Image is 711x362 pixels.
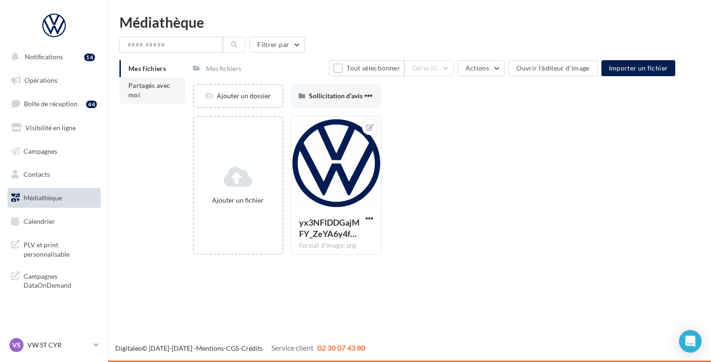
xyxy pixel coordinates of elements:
[404,60,454,76] button: Gérer(0)
[24,217,55,225] span: Calendrier
[24,100,78,108] span: Boîte de réception
[430,64,438,72] span: (0)
[24,76,57,84] span: Opérations
[196,344,224,352] a: Mentions
[601,60,676,76] button: Importer un fichier
[86,101,97,108] div: 44
[8,336,101,354] a: VS VW ST CYR
[609,64,668,72] span: Importer un fichier
[226,344,239,352] a: CGS
[27,340,90,350] p: VW ST CYR
[6,165,103,184] a: Contacts
[198,196,278,205] div: Ajouter un fichier
[6,94,103,114] a: Boîte de réception44
[679,330,702,353] div: Open Intercom Messenger
[6,71,103,90] a: Opérations
[84,54,95,61] div: 14
[6,212,103,231] a: Calendrier
[24,147,57,155] span: Campagnes
[128,64,166,72] span: Mes fichiers
[271,343,314,352] span: Service client
[24,238,97,259] span: PLV et print personnalisable
[24,170,50,178] span: Contacts
[458,60,505,76] button: Actions
[25,124,76,132] span: Visibilité en ligne
[6,47,99,67] button: Notifications 14
[6,118,103,138] a: Visibilité en ligne
[299,242,373,250] div: Format d'image: png
[115,344,142,352] a: Digitaleo
[128,81,171,99] span: Partagés avec moi
[24,194,62,202] span: Médiathèque
[249,37,305,53] button: Filtrer par
[317,343,365,352] span: 02 30 07 43 80
[299,217,360,239] span: yx3NFlDDGajMFY_ZeYA6y4fWQpWGSNEIzmsaunqwkpW-QEpiux2F-ohQe2cDuDFMRSCKbuKuWJ6Oww4d=s0
[206,64,241,73] div: Mes fichiers
[508,60,597,76] button: Ouvrir l'éditeur d'image
[241,344,263,352] a: Crédits
[25,53,63,61] span: Notifications
[6,142,103,161] a: Campagnes
[12,340,21,350] span: VS
[6,235,103,262] a: PLV et print personnalisable
[115,344,365,352] span: © [DATE]-[DATE] - - -
[329,60,404,76] button: Tout sélectionner
[119,15,700,29] div: Médiathèque
[6,188,103,208] a: Médiathèque
[194,91,282,101] div: Ajouter un dossier
[24,270,97,290] span: Campagnes DataOnDemand
[309,92,363,100] span: Sollicitation d'avis
[6,266,103,294] a: Campagnes DataOnDemand
[466,64,489,72] span: Actions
